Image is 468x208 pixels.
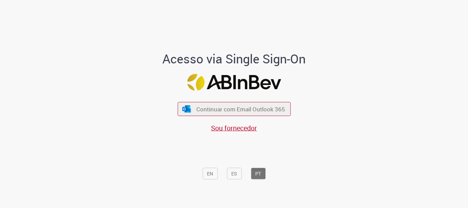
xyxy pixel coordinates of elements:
h1: Acesso via Single Sign-On [139,52,329,66]
button: ícone Azure/Microsoft 360 Continuar com Email Outlook 365 [177,102,291,116]
img: ícone Azure/Microsoft 360 [182,105,192,112]
a: Sou fornecedor [211,123,257,133]
span: Continuar com Email Outlook 365 [196,105,285,113]
button: EN [202,168,218,180]
img: Logo ABInBev [187,74,281,91]
button: PT [251,168,266,180]
button: ES [227,168,242,180]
